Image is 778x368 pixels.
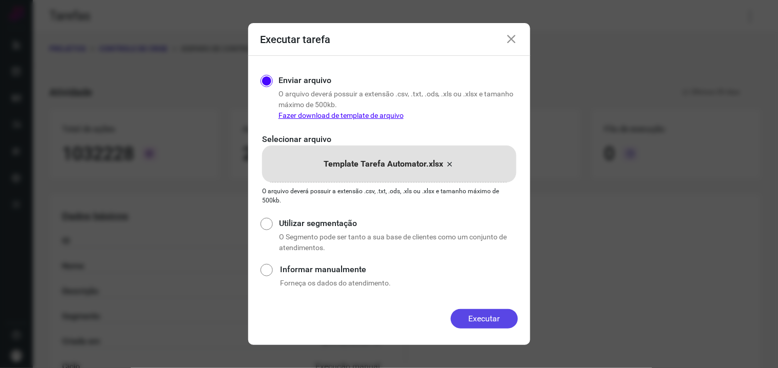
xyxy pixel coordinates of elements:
p: Selecionar arquivo [263,133,516,146]
p: O Segmento pode ser tanto a sua base de clientes como um conjunto de atendimentos. [279,232,517,253]
p: Forneça os dados do atendimento. [280,278,517,289]
label: Enviar arquivo [278,74,331,87]
button: Executar [451,309,518,329]
label: Informar manualmente [280,263,517,276]
p: Template Tarefa Automator.xlsx [324,158,444,170]
h3: Executar tarefa [261,33,331,46]
p: O arquivo deverá possuir a extensão .csv, .txt, .ods, .xls ou .xlsx e tamanho máximo de 500kb. [278,89,518,121]
p: O arquivo deverá possuir a extensão .csv, .txt, .ods, .xls ou .xlsx e tamanho máximo de 500kb. [263,187,516,205]
a: Fazer download de template de arquivo [278,111,404,119]
label: Utilizar segmentação [279,217,517,230]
